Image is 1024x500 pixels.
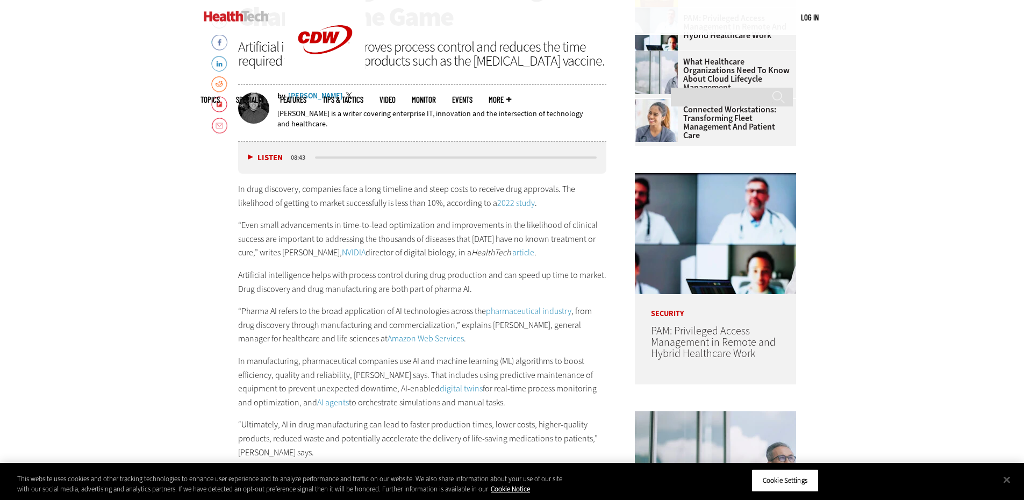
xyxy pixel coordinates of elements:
img: remote call with care team [635,173,796,294]
a: Features [280,96,306,104]
button: Listen [248,154,283,162]
button: Close [995,468,1019,492]
a: Video [379,96,396,104]
a: Log in [801,12,819,22]
p: Security [635,294,796,318]
div: duration [289,153,313,162]
em: HealthTech [471,247,511,258]
button: Cookie Settings [751,469,819,492]
p: “Ultimately, AI in drug manufacturing can lead to faster production times, lower costs, higher-qu... [238,418,607,459]
a: nurse smiling at patient [635,99,683,108]
a: CDW [285,71,366,82]
em: . [534,247,536,258]
p: “Even small advancements in time-to-lead optimization and improvements in the likelihood of clini... [238,218,607,260]
a: 2022 study [497,197,535,209]
a: digital twins [440,383,483,394]
p: “Pharma AI refers to the broad application of AI technologies across the , from drug discovery th... [238,304,607,346]
div: This website uses cookies and other tracking technologies to enhance user experience and to analy... [17,474,563,495]
span: More [489,96,511,104]
p: In manufacturing, pharmaceutical companies use AI and machine learning (ML) algorithms to boost e... [238,354,607,409]
a: PAM: Privileged Access Management in Remote and Hybrid Healthcare Work [651,324,776,361]
div: User menu [801,12,819,23]
span: Topics [200,96,220,104]
a: article [512,247,534,258]
a: Amazon Web Services [388,333,464,344]
div: media player [238,141,607,174]
p: [PERSON_NAME] is a writer covering enterprise IT, innovation and the intersection of technology a... [277,109,607,129]
a: Tips & Tactics [323,96,363,104]
a: More information about your privacy [491,484,530,494]
a: AI agents [317,397,349,408]
a: pharmaceutical industry [486,305,571,317]
p: In drug discovery, companies face a long timeline and steep costs to receive drug approvals. The ... [238,182,607,210]
span: Specialty [236,96,264,104]
a: Events [452,96,472,104]
a: Connected Workstations: Transforming Fleet Management and Patient Care [635,105,790,140]
p: Artificial intelligence helps with process control during drug production and can speed up time t... [238,268,607,296]
img: nurse smiling at patient [635,99,678,142]
a: MonITor [412,96,436,104]
a: NVIDIA [342,247,366,258]
img: Home [204,11,269,22]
